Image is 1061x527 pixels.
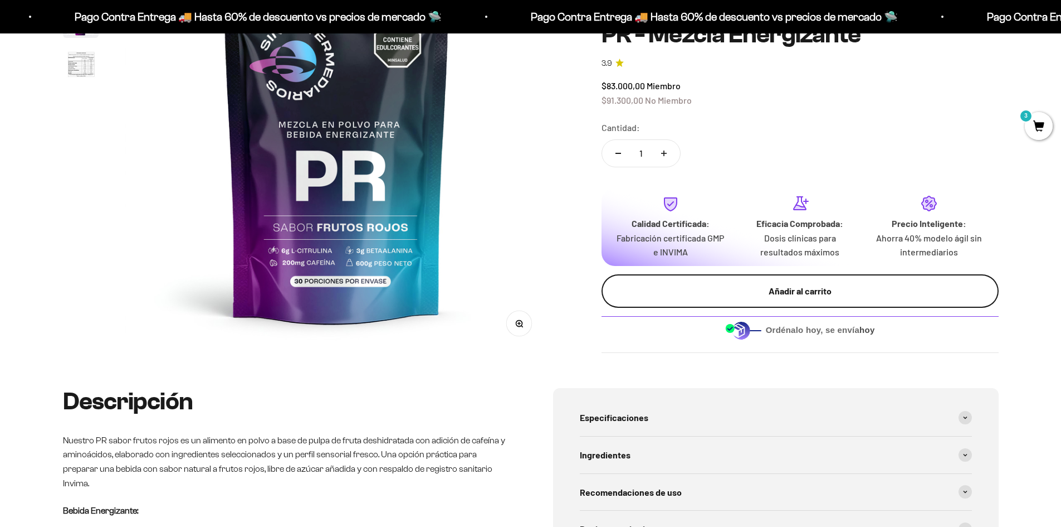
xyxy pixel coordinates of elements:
[580,474,972,511] summary: Recomendaciones de uso
[602,139,634,166] button: Reducir cantidad
[530,8,897,26] p: Pago Contra Entrega 🚚 Hasta 60% de descuento vs precios de mercado 🛸
[645,94,692,105] span: No Miembro
[602,80,645,91] span: $83.000,00
[766,324,875,336] span: Ordénalo hoy, se envía
[63,506,138,515] strong: Bebida Energizante:
[624,284,976,298] div: Añadir al carrito
[602,94,643,105] span: $91.300,00
[580,410,648,425] span: Especificaciones
[580,437,972,473] summary: Ingredientes
[615,230,726,259] p: Fabricación certificada GMP e INVIMA
[63,47,99,84] img: PR - Mezcla Energizante
[63,388,509,415] h2: Descripción
[602,21,999,48] h1: PR - Mezcla Energizante
[744,230,855,259] p: Dosis clínicas para resultados máximos
[647,80,681,91] span: Miembro
[580,448,630,462] span: Ingredientes
[756,218,843,229] strong: Eficacia Comprobada:
[1025,121,1053,133] a: 3
[63,433,509,490] p: Nuestro PR sabor frutos rojos es un alimento en polvo a base de pulpa de fruta deshidratada con a...
[63,47,99,87] button: Ir al artículo 4
[74,8,441,26] p: Pago Contra Entrega 🚚 Hasta 60% de descuento vs precios de mercado 🛸
[892,218,966,229] strong: Precio Inteligente:
[602,274,999,307] button: Añadir al carrito
[602,57,999,69] a: 3.93.9 de 5.0 estrellas
[859,325,874,335] b: hoy
[602,57,612,69] span: 3.9
[602,120,640,135] label: Cantidad:
[1019,109,1033,123] mark: 3
[648,139,680,166] button: Aumentar cantidad
[725,321,761,339] img: Despacho sin intermediarios
[580,485,682,500] span: Recomendaciones de uso
[632,218,710,229] strong: Calidad Certificada:
[873,230,985,259] p: Ahorra 40% modelo ágil sin intermediarios
[580,399,972,436] summary: Especificaciones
